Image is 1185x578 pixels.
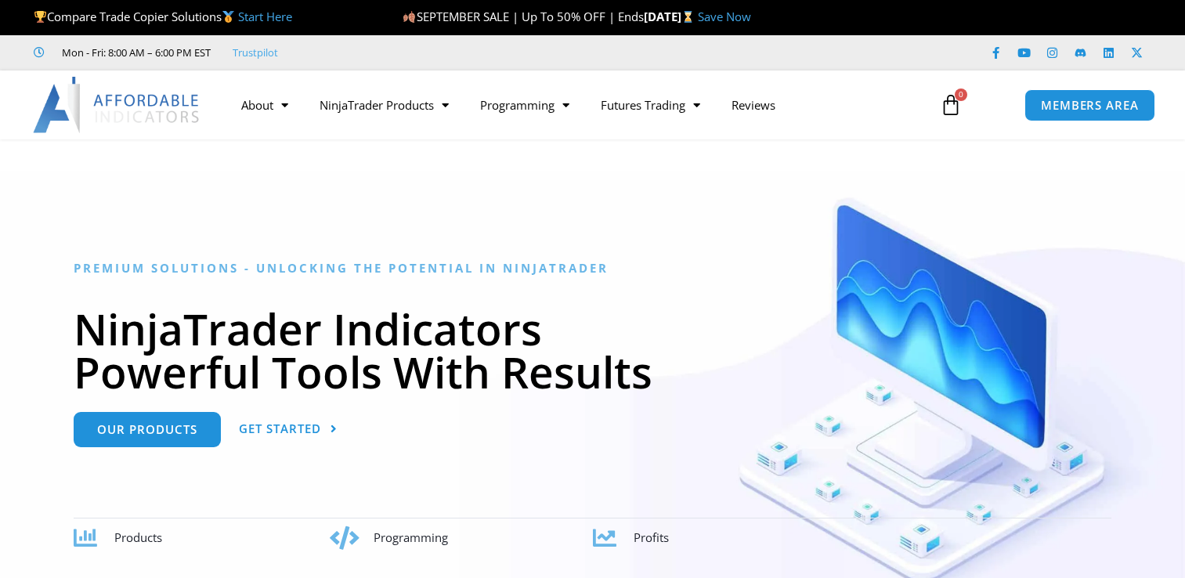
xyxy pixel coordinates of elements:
span: Products [114,529,162,545]
a: Programming [464,87,585,123]
span: SEPTEMBER SALE | Up To 50% OFF | Ends [403,9,643,24]
strong: [DATE] [644,9,698,24]
img: 🏆 [34,11,46,23]
a: Start Here [238,9,292,24]
h1: NinjaTrader Indicators Powerful Tools With Results [74,307,1111,393]
img: LogoAI | Affordable Indicators – NinjaTrader [33,77,201,133]
h6: Premium Solutions - Unlocking the Potential in NinjaTrader [74,261,1111,276]
a: Futures Trading [585,87,716,123]
span: MEMBERS AREA [1041,99,1139,111]
span: Get Started [239,423,321,435]
a: 0 [916,82,985,128]
span: Mon - Fri: 8:00 AM – 6:00 PM EST [58,43,211,62]
a: About [226,87,304,123]
span: Profits [634,529,669,545]
span: 0 [955,89,967,101]
a: NinjaTrader Products [304,87,464,123]
a: Our Products [74,412,221,447]
img: 🥇 [222,11,234,23]
span: Programming [374,529,448,545]
img: 🍂 [403,11,415,23]
a: Save Now [698,9,751,24]
a: Get Started [239,412,338,447]
nav: Menu [226,87,925,123]
a: Trustpilot [233,43,278,62]
img: ⌛ [682,11,694,23]
span: Our Products [97,424,197,435]
span: Compare Trade Copier Solutions [34,9,292,24]
a: MEMBERS AREA [1024,89,1155,121]
a: Reviews [716,87,791,123]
